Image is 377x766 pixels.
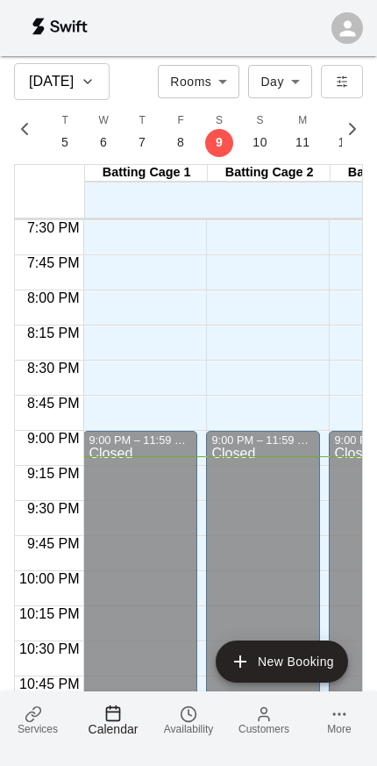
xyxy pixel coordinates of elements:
h6: [DATE] [29,69,74,94]
button: S10 [238,107,281,157]
span: 9:15 PM [23,466,84,481]
span: S [256,112,263,130]
span: Availability [164,723,213,735]
span: More [327,723,351,735]
button: add [216,641,348,683]
span: 7:45 PM [23,255,84,270]
a: Customers [226,691,302,748]
button: [DATE] [14,63,110,100]
span: 8:15 PM [23,326,84,340]
span: M [298,112,307,130]
p: 11 [295,133,310,152]
span: Calendar [89,722,139,736]
span: W [98,112,109,130]
span: T [61,112,68,130]
span: T [139,112,146,130]
button: M11 [281,107,324,157]
span: 8:00 PM [23,290,84,305]
div: Batting Cage 1 [85,165,208,182]
span: 8:30 PM [23,361,84,376]
div: 9:00 PM – 11:59 PM [211,433,315,447]
button: 12 [324,107,367,157]
p: 9 [216,133,223,152]
div: Rooms [158,65,239,97]
button: T5 [46,107,84,157]
div: Day [248,65,312,97]
button: T7 [123,107,161,157]
p: 6 [100,133,107,152]
span: 10:00 PM [15,571,83,586]
button: F8 [161,107,200,157]
p: 12 [338,133,353,152]
p: 7 [139,133,146,152]
p: 8 [177,133,184,152]
a: Calendar [75,691,151,748]
span: 7:30 PM [23,220,84,235]
span: F [177,112,184,130]
span: 10:45 PM [15,677,83,691]
span: 10:30 PM [15,641,83,656]
span: 9:30 PM [23,501,84,516]
div: Batting Cage 2 [208,165,331,182]
p: 5 [61,133,68,152]
button: W6 [84,107,123,157]
span: 9:00 PM [23,431,84,446]
span: 8:45 PM [23,396,84,411]
span: 10:15 PM [15,606,83,621]
span: Customers [238,723,289,735]
a: Availability [151,691,226,748]
p: 10 [253,133,267,152]
span: S [216,112,223,130]
button: S9 [200,107,238,157]
a: More [302,691,377,748]
span: Services [18,723,58,735]
div: 9:00 PM – 11:59 PM [89,433,192,447]
span: 9:45 PM [23,536,84,551]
